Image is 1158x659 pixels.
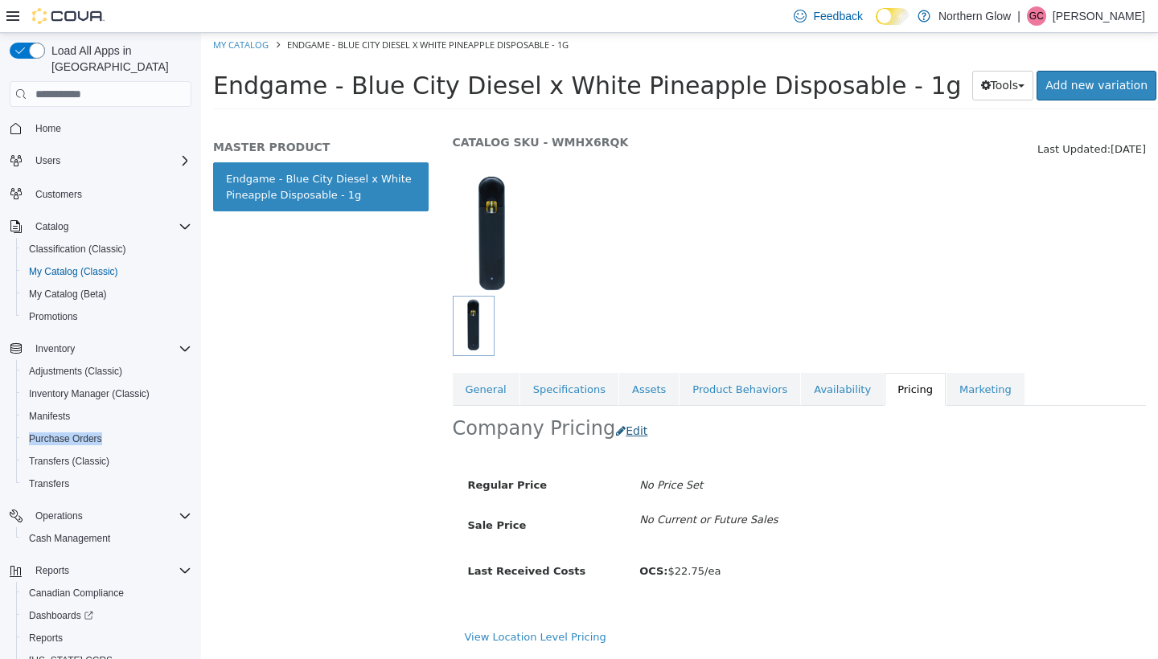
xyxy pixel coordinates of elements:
a: View Location Level Pricing [264,600,405,612]
a: Pricing [684,342,745,376]
button: Reports [3,559,198,582]
b: OCS: [438,534,466,546]
a: Add new variation [836,40,955,70]
button: Classification (Classic) [16,238,198,260]
span: Inventory [29,339,191,358]
span: Last Received Costs [267,534,385,546]
span: Home [29,118,191,138]
button: Manifests [16,405,198,428]
button: Catalog [29,217,75,236]
span: Users [29,151,191,170]
span: Canadian Compliance [29,587,124,600]
input: Dark Mode [876,8,910,25]
span: Manifests [29,410,70,423]
span: Classification (Classic) [29,243,126,256]
a: Inventory Manager (Classic) [23,384,156,403]
button: Purchase Orders [16,428,198,450]
a: General [252,342,318,376]
p: Northern Glow [938,6,1011,26]
button: My Catalog (Classic) [16,260,198,283]
span: Transfers [29,477,69,490]
span: Dark Mode [876,25,877,26]
span: Classification (Classic) [23,239,191,259]
span: Feedback [813,8,862,24]
button: Inventory Manager (Classic) [16,383,198,405]
button: Inventory [29,339,81,358]
button: Catalog [3,215,198,238]
span: Last Updated: [836,113,910,125]
span: Transfers (Classic) [23,452,191,471]
button: Transfers [16,473,198,495]
span: Regular Price [267,448,346,460]
a: Reports [23,628,69,648]
span: $22.75/ea [438,534,519,546]
a: Availability [600,342,683,376]
a: Cash Management [23,529,117,548]
span: Operations [35,510,83,522]
a: Purchase Orders [23,429,109,448]
button: Customers [3,182,198,205]
a: Customers [29,185,88,204]
button: My Catalog (Beta) [16,283,198,305]
i: No Price Set [438,448,502,460]
button: Edit [414,386,455,415]
a: Canadian Compliance [23,583,130,603]
p: [PERSON_NAME] [1053,6,1145,26]
span: Catalog [35,220,68,233]
span: Purchase Orders [29,432,102,445]
a: Classification (Classic) [23,239,133,259]
span: Adjustments (Classic) [23,362,191,381]
button: Operations [29,506,89,526]
button: Users [29,151,67,170]
span: Customers [29,183,191,203]
span: [DATE] [910,113,945,125]
a: Assets [418,342,478,376]
span: Reports [29,632,63,645]
span: GC [1029,6,1044,26]
a: Home [29,119,68,138]
span: My Catalog (Beta) [23,284,191,304]
span: Dashboards [23,606,191,625]
span: Users [35,154,60,167]
a: Dashboards [16,604,198,627]
span: Inventory Manager (Classic) [29,387,150,400]
span: Manifests [23,407,191,426]
span: Transfers [23,474,191,493]
h2: Company Pricing [252,386,415,411]
a: My Catalog (Beta) [23,284,113,304]
img: 150 [252,145,331,265]
button: Transfers (Classic) [16,450,198,473]
span: Sale Price [267,489,326,501]
button: Promotions [16,305,198,328]
button: Cash Management [16,527,198,550]
span: My Catalog (Classic) [23,262,191,281]
p: | [1017,6,1020,26]
span: Endgame - Blue City Diesel x White Pineapple Disposable - 1g [86,8,368,20]
span: Dashboards [29,609,93,622]
a: Transfers (Classic) [23,452,116,471]
span: Transfers (Classic) [29,455,109,468]
a: Product Behaviors [478,342,599,376]
span: Promotions [29,310,78,323]
button: Canadian Compliance [16,582,198,604]
span: Promotions [23,307,191,326]
span: My Catalog (Classic) [29,265,118,278]
span: Purchase Orders [23,429,191,448]
button: Inventory [3,338,198,360]
span: Adjustments (Classic) [29,365,122,378]
span: Cash Management [29,532,110,545]
a: Adjustments (Classic) [23,362,129,381]
span: Reports [23,628,191,648]
a: Specifications [319,342,417,376]
span: Load All Apps in [GEOGRAPHIC_DATA] [45,43,191,75]
div: Gayle Church [1027,6,1046,26]
span: Inventory [35,342,75,355]
button: Reports [29,561,76,580]
a: Promotions [23,307,84,326]
span: Home [35,122,61,135]
button: Users [3,149,198,172]
a: Transfers [23,474,76,493]
a: Endgame - Blue City Diesel x White Pineapple Disposable - 1g [12,132,228,181]
span: Customers [35,188,82,201]
span: Endgame - Blue City Diesel x White Pineapple Disposable - 1g [12,41,761,69]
